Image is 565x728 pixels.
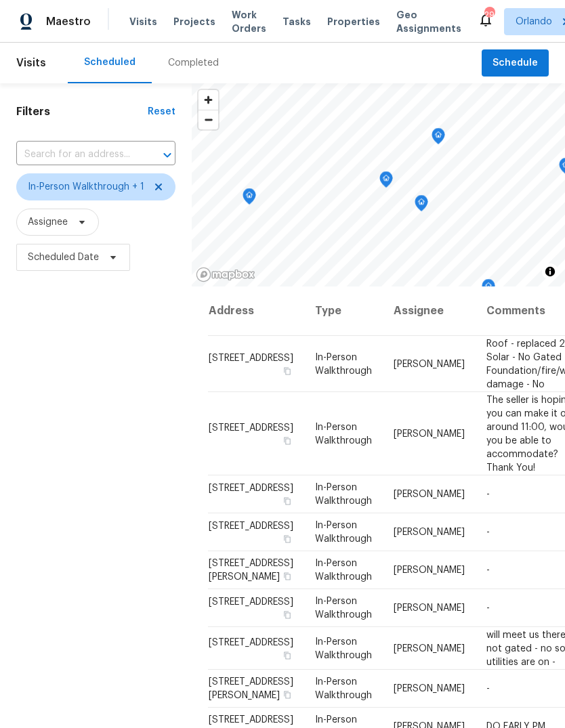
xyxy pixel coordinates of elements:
[209,637,293,647] span: [STREET_ADDRESS]
[516,15,552,28] span: Orlando
[28,180,144,194] span: In-Person Walkthrough + 1
[396,8,461,35] span: Geo Assignments
[16,105,148,119] h1: Filters
[46,15,91,28] span: Maestro
[209,559,293,582] span: [STREET_ADDRESS][PERSON_NAME]
[198,90,218,110] button: Zoom in
[304,286,383,336] th: Type
[84,56,135,69] div: Scheduled
[394,490,465,499] span: [PERSON_NAME]
[394,429,465,438] span: [PERSON_NAME]
[158,146,177,165] button: Open
[542,263,558,280] button: Toggle attribution
[148,105,175,119] div: Reset
[315,422,372,445] span: In-Person Walkthrough
[327,15,380,28] span: Properties
[168,56,219,70] div: Completed
[482,279,495,300] div: Map marker
[16,48,46,78] span: Visits
[394,528,465,537] span: [PERSON_NAME]
[282,17,311,26] span: Tasks
[281,689,293,701] button: Copy Address
[209,677,293,700] span: [STREET_ADDRESS][PERSON_NAME]
[232,8,266,35] span: Work Orders
[486,684,490,693] span: -
[173,15,215,28] span: Projects
[315,637,372,660] span: In-Person Walkthrough
[486,528,490,537] span: -
[198,110,218,129] button: Zoom out
[315,597,372,620] span: In-Person Walkthrough
[28,215,68,229] span: Assignee
[383,286,476,336] th: Assignee
[281,434,293,446] button: Copy Address
[209,521,293,531] span: [STREET_ADDRESS]
[394,359,465,368] span: [PERSON_NAME]
[315,483,372,506] span: In-Person Walkthrough
[486,565,490,575] span: -
[394,684,465,693] span: [PERSON_NAME]
[315,521,372,544] span: In-Person Walkthrough
[394,565,465,575] span: [PERSON_NAME]
[394,603,465,613] span: [PERSON_NAME]
[432,128,445,149] div: Map marker
[546,264,554,279] span: Toggle attribution
[394,643,465,653] span: [PERSON_NAME]
[196,267,255,282] a: Mapbox homepage
[281,609,293,621] button: Copy Address
[209,423,293,432] span: [STREET_ADDRESS]
[493,55,538,72] span: Schedule
[208,286,304,336] th: Address
[482,49,549,77] button: Schedule
[209,597,293,607] span: [STREET_ADDRESS]
[281,649,293,661] button: Copy Address
[486,490,490,499] span: -
[315,559,372,582] span: In-Person Walkthrough
[281,533,293,545] button: Copy Address
[415,195,428,216] div: Map marker
[281,495,293,507] button: Copy Address
[484,8,494,22] div: 29
[16,144,138,165] input: Search for an address...
[28,251,99,264] span: Scheduled Date
[243,188,256,209] div: Map marker
[129,15,157,28] span: Visits
[209,353,293,362] span: [STREET_ADDRESS]
[281,364,293,377] button: Copy Address
[486,603,490,613] span: -
[315,352,372,375] span: In-Person Walkthrough
[209,484,293,493] span: [STREET_ADDRESS]
[315,677,372,700] span: In-Person Walkthrough
[281,570,293,582] button: Copy Address
[379,171,393,192] div: Map marker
